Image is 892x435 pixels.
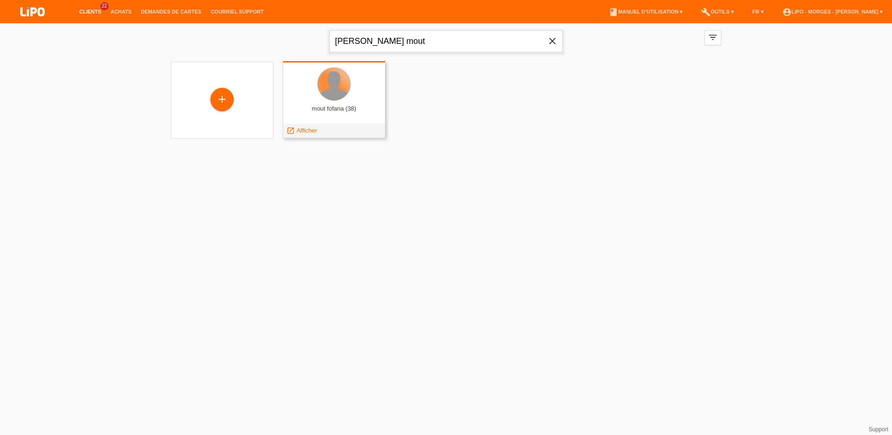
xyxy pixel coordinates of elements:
[100,2,109,10] span: 22
[286,126,295,135] i: launch
[286,127,317,134] a: launch Afficher
[782,7,792,17] i: account_circle
[778,9,887,14] a: account_circleLIPO - Morges - [PERSON_NAME] ▾
[869,426,888,433] a: Support
[211,91,233,107] div: Enregistrer le client
[136,9,206,14] a: Demandes de cartes
[547,35,558,47] i: close
[206,9,268,14] a: Courriel Support
[609,7,618,17] i: book
[329,30,563,52] input: Recherche...
[106,9,136,14] a: Achats
[697,9,738,14] a: buildOutils ▾
[701,7,711,17] i: build
[297,127,317,134] span: Afficher
[9,19,56,26] a: LIPO pay
[604,9,687,14] a: bookManuel d’utilisation ▾
[290,105,378,120] div: mout fofana (38)
[75,9,106,14] a: Clients
[748,9,768,14] a: FR ▾
[708,32,718,42] i: filter_list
